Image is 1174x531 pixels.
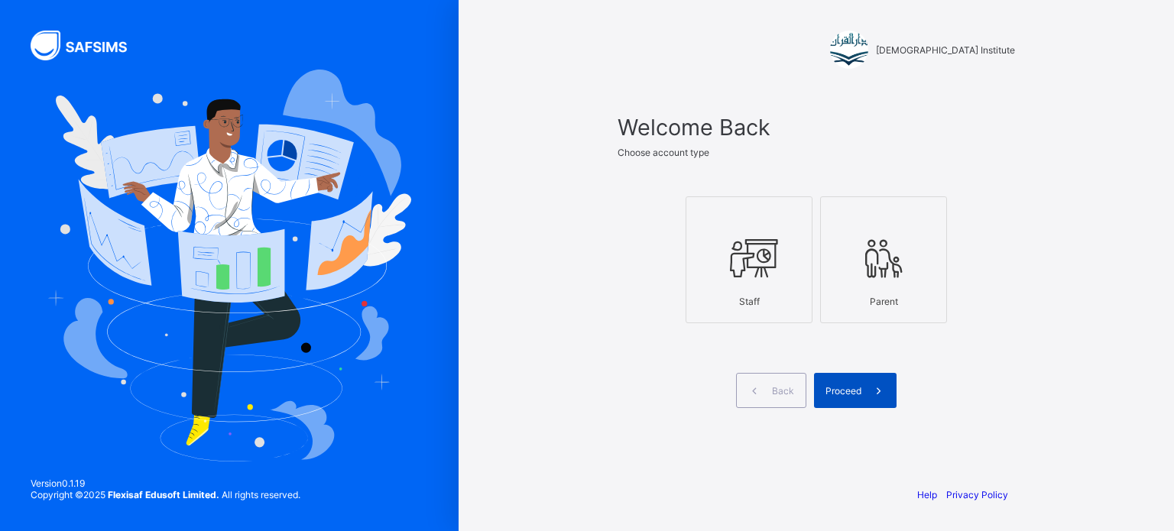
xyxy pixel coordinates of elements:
span: Choose account type [618,147,709,158]
span: [DEMOGRAPHIC_DATA] Institute [876,44,1015,56]
strong: Flexisaf Edusoft Limited. [108,489,219,500]
span: Proceed [825,385,861,397]
div: Staff [694,288,804,315]
span: Back [772,385,794,397]
div: Parent [829,288,939,315]
a: Privacy Policy [946,489,1008,500]
img: Hero Image [47,70,411,461]
img: SAFSIMS Logo [31,31,145,60]
span: Version 0.1.19 [31,478,300,489]
a: Help [917,489,937,500]
span: Copyright © 2025 All rights reserved. [31,489,300,500]
span: Welcome Back [618,114,1015,141]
